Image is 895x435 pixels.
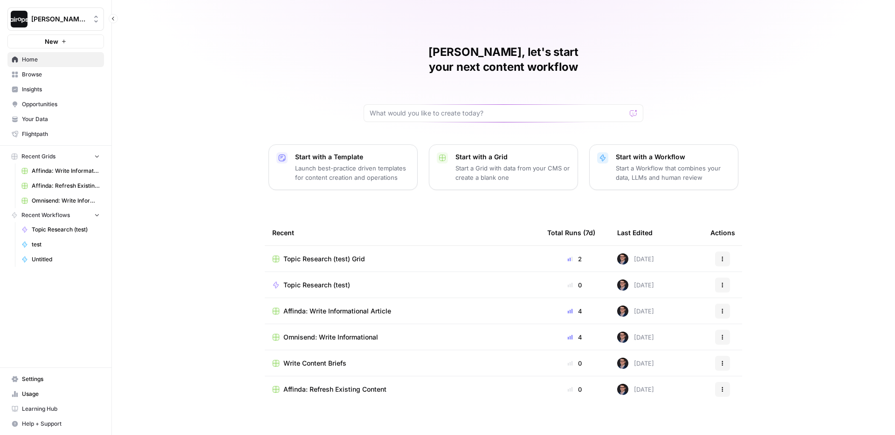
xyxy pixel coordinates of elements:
[22,70,100,79] span: Browse
[22,85,100,94] span: Insights
[283,306,391,316] span: Affinda: Write Informational Article
[283,333,378,342] span: Omnisend: Write Informational
[21,152,55,161] span: Recent Grids
[617,358,628,369] img: ldmwv53b2lcy2toudj0k1c5n5o6j
[617,384,628,395] img: ldmwv53b2lcy2toudj0k1c5n5o6j
[22,405,100,413] span: Learning Hub
[7,150,104,163] button: Recent Grids
[7,387,104,401] a: Usage
[32,240,100,249] span: test
[22,420,100,428] span: Help + Support
[32,182,100,190] span: Affinda: Refresh Existing Content
[7,372,104,387] a: Settings
[455,152,570,162] p: Start with a Grid
[22,390,100,398] span: Usage
[617,253,654,265] div: [DATE]
[616,163,730,182] p: Start a Workflow that combines your data, LLMs and human review
[710,220,735,245] div: Actions
[7,127,104,142] a: Flightpath
[283,385,386,394] span: Affinda: Refresh Existing Content
[11,11,28,27] img: Dille-Sandbox Logo
[7,401,104,416] a: Learning Hub
[617,220,653,245] div: Last Edited
[22,375,100,383] span: Settings
[617,358,654,369] div: [DATE]
[617,332,628,343] img: ldmwv53b2lcy2toudj0k1c5n5o6j
[268,144,418,190] button: Start with a TemplateLaunch best-practice driven templates for content creation and operations
[7,97,104,112] a: Opportunities
[272,280,532,290] a: Topic Research (test)
[616,152,730,162] p: Start with a Workflow
[364,45,643,75] h1: [PERSON_NAME], let's start your next content workflow
[283,280,350,290] span: Topic Research (test)
[7,7,104,31] button: Workspace: Dille-Sandbox
[547,280,602,290] div: 0
[17,222,104,237] a: Topic Research (test)
[7,34,104,48] button: New
[617,306,628,317] img: ldmwv53b2lcy2toudj0k1c5n5o6j
[617,384,654,395] div: [DATE]
[547,359,602,368] div: 0
[17,163,104,178] a: Affinda: Write Informational Article
[17,193,104,208] a: Omnisend: Write Informational
[370,109,626,118] input: What would you like to create today?
[17,237,104,252] a: test
[617,253,628,265] img: ldmwv53b2lcy2toudj0k1c5n5o6j
[22,130,100,138] span: Flightpath
[547,254,602,264] div: 2
[617,332,654,343] div: [DATE]
[272,220,532,245] div: Recent
[272,254,532,264] a: Topic Research (test) Grid
[272,359,532,368] a: Write Content Briefs
[22,115,100,123] span: Your Data
[7,82,104,97] a: Insights
[617,279,654,291] div: [DATE]
[547,385,602,394] div: 0
[7,67,104,82] a: Browse
[283,359,346,368] span: Write Content Briefs
[429,144,578,190] button: Start with a GridStart a Grid with data from your CMS or create a blank one
[32,197,100,205] span: Omnisend: Write Informational
[272,385,532,394] a: Affinda: Refresh Existing Content
[283,254,365,264] span: Topic Research (test) Grid
[617,279,628,291] img: ldmwv53b2lcy2toudj0k1c5n5o6j
[31,14,88,24] span: [PERSON_NAME]-Sandbox
[295,163,410,182] p: Launch best-practice driven templates for content creation and operations
[547,333,602,342] div: 4
[272,333,532,342] a: Omnisend: Write Informational
[455,163,570,182] p: Start a Grid with data from your CMS or create a blank one
[617,306,654,317] div: [DATE]
[22,100,100,109] span: Opportunities
[32,255,100,264] span: Untitled
[7,208,104,222] button: Recent Workflows
[7,112,104,127] a: Your Data
[17,178,104,193] a: Affinda: Refresh Existing Content
[7,416,104,431] button: Help + Support
[295,152,410,162] p: Start with a Template
[589,144,738,190] button: Start with a WorkflowStart a Workflow that combines your data, LLMs and human review
[7,52,104,67] a: Home
[32,167,100,175] span: Affinda: Write Informational Article
[17,252,104,267] a: Untitled
[45,37,58,46] span: New
[21,211,70,219] span: Recent Workflows
[32,225,100,234] span: Topic Research (test)
[547,306,602,316] div: 4
[547,220,595,245] div: Total Runs (7d)
[22,55,100,64] span: Home
[272,306,532,316] a: Affinda: Write Informational Article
